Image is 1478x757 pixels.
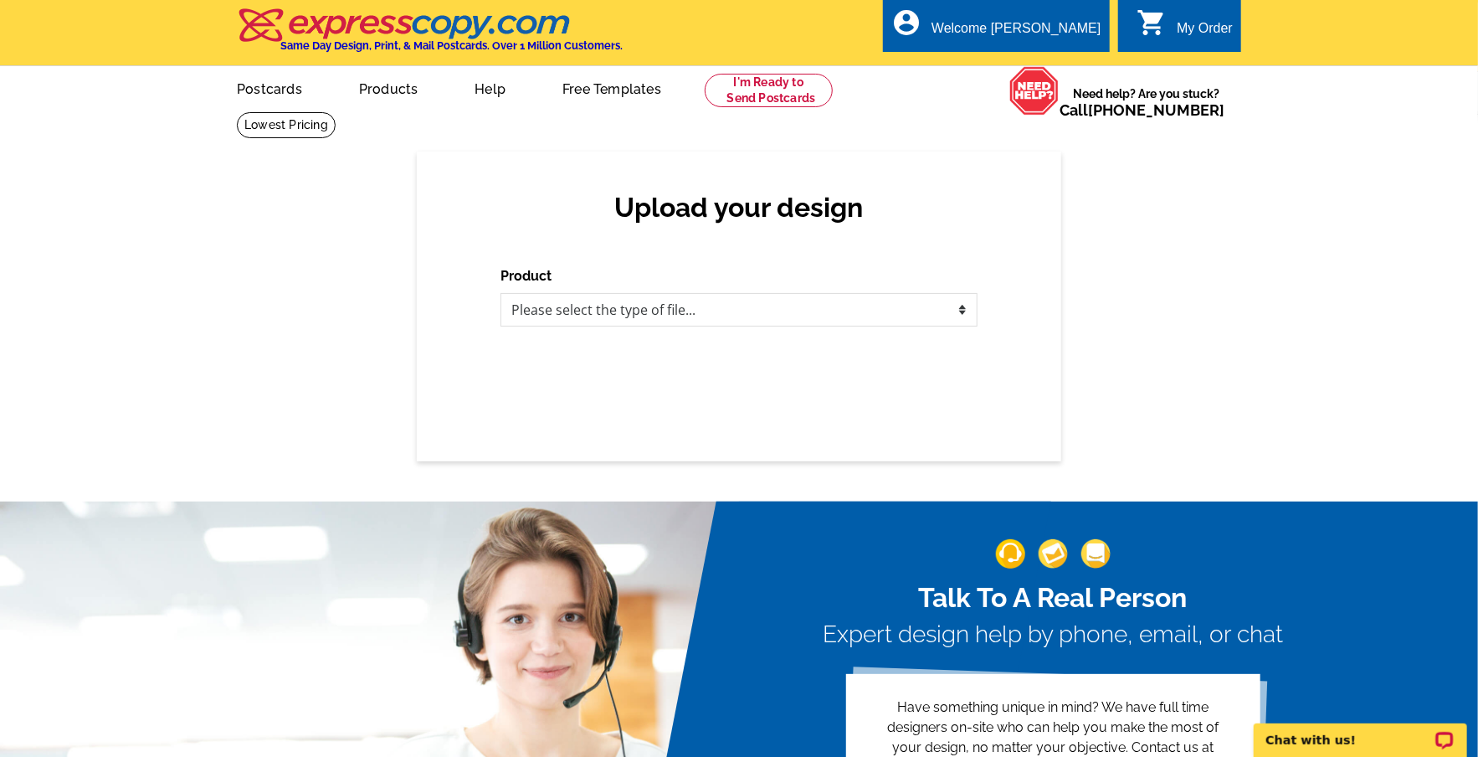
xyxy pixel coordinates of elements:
label: Product [500,266,552,286]
i: account_circle [891,8,921,38]
div: Welcome [PERSON_NAME] [931,21,1101,44]
h4: Same Day Design, Print, & Mail Postcards. Over 1 Million Customers. [280,39,623,52]
a: Free Templates [536,68,688,107]
div: My Order [1177,21,1233,44]
span: Need help? Are you stuck? [1060,85,1233,119]
a: shopping_cart My Order [1137,18,1233,39]
h2: Upload your design [517,192,961,224]
h3: Expert design help by phone, email, or chat [823,621,1283,649]
a: Help [448,68,532,107]
i: shopping_cart [1137,8,1167,38]
span: Call [1060,101,1224,119]
h2: Talk To A Real Person [823,582,1283,614]
img: help [1009,66,1060,116]
a: Postcards [210,68,329,107]
a: [PHONE_NUMBER] [1088,101,1224,119]
iframe: LiveChat chat widget [1243,704,1478,757]
a: Same Day Design, Print, & Mail Postcards. Over 1 Million Customers. [237,20,623,52]
img: support-img-2.png [1039,539,1068,569]
a: Products [332,68,445,107]
img: support-img-1.png [996,539,1025,569]
img: support-img-3_1.png [1081,539,1111,569]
